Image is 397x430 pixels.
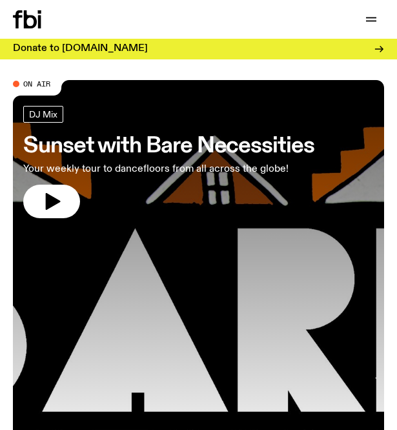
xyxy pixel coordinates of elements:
a: DJ Mix [23,106,63,123]
p: Your weekly tour to dancefloors from all across the globe! [23,161,314,177]
span: DJ Mix [29,109,57,119]
h3: Donate to [DOMAIN_NAME] [13,44,148,54]
a: Sunset with Bare NecessitiesYour weekly tour to dancefloors from all across the globe! [23,106,314,218]
span: On Air [23,79,50,88]
h3: Sunset with Bare Necessities [23,136,314,156]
